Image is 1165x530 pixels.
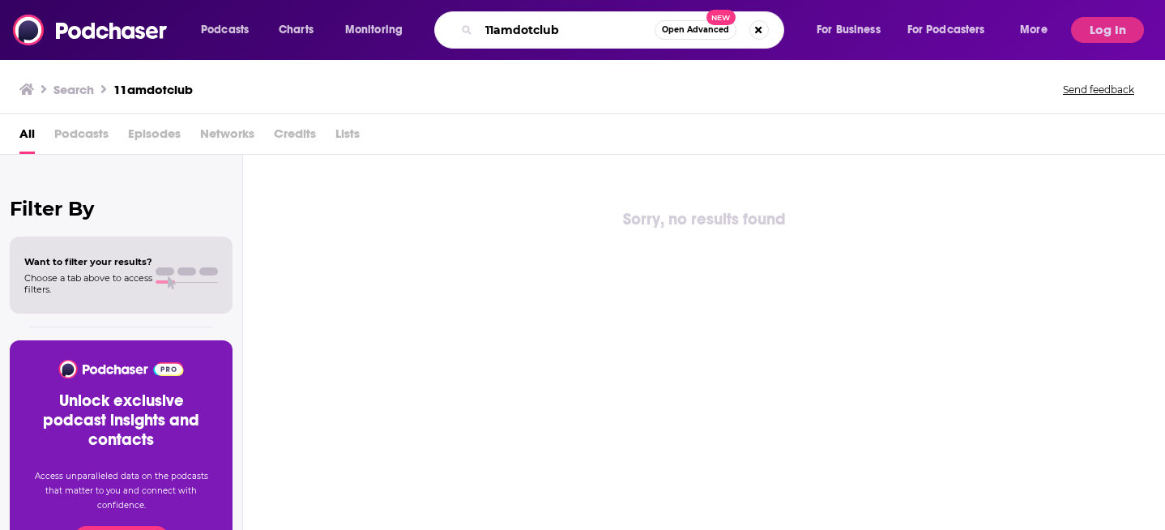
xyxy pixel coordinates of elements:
span: Episodes [128,121,181,154]
span: More [1020,19,1048,41]
span: Open Advanced [662,26,729,34]
h3: Unlock exclusive podcast insights and contacts [29,391,213,450]
span: Podcasts [201,19,249,41]
span: Podcasts [54,121,109,154]
button: open menu [190,17,270,43]
div: Search podcasts, credits, & more... [450,11,800,49]
span: Want to filter your results? [24,256,152,267]
a: Charts [268,17,323,43]
span: For Podcasters [907,19,985,41]
h2: Filter By [10,197,233,220]
span: Networks [200,121,254,154]
h3: 11amdotclub [113,82,193,97]
p: Access unparalleled data on the podcasts that matter to you and connect with confidence. [29,469,213,513]
span: Choose a tab above to access filters. [24,272,152,295]
button: Log In [1071,17,1144,43]
span: Monitoring [345,19,403,41]
span: Credits [274,121,316,154]
input: Search podcasts, credits, & more... [479,17,655,43]
button: open menu [1009,17,1068,43]
span: Charts [279,19,314,41]
div: Sorry, no results found [243,207,1165,233]
img: Podchaser - Follow, Share and Rate Podcasts [13,15,169,45]
h3: Search [53,82,94,97]
span: For Business [817,19,881,41]
span: New [706,10,736,25]
button: open menu [805,17,901,43]
button: open menu [897,17,1009,43]
button: Open AdvancedNew [655,20,736,40]
img: Podchaser - Follow, Share and Rate Podcasts [58,360,185,378]
a: All [19,121,35,154]
button: Send feedback [1058,83,1139,96]
span: Lists [335,121,360,154]
button: open menu [334,17,424,43]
